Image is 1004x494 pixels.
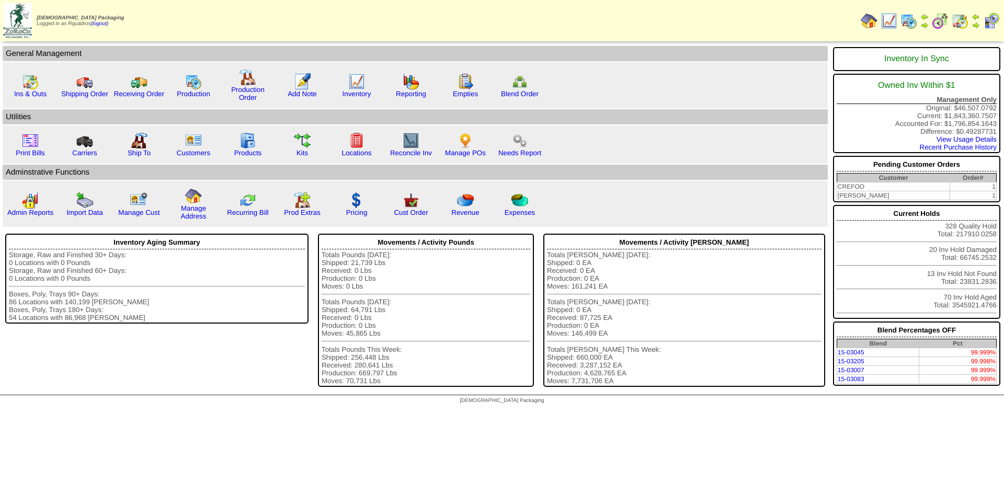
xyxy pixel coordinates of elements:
[16,149,45,157] a: Print Bills
[972,13,980,21] img: arrowleft.gif
[239,192,256,209] img: reconcile.gif
[920,21,929,29] img: arrowright.gif
[346,209,368,216] a: Pricing
[837,49,997,69] div: Inventory In Sync
[950,182,997,191] td: 1
[131,132,147,149] img: factory2.gif
[128,149,151,157] a: Ship To
[37,15,124,21] span: [DEMOGRAPHIC_DATA] Packaging
[185,132,202,149] img: customers.gif
[952,13,968,29] img: calendarinout.gif
[3,46,828,61] td: General Management
[294,192,311,209] img: prodextras.gif
[950,191,997,200] td: 1
[181,204,207,220] a: Manage Address
[547,251,822,385] div: Totals [PERSON_NAME] [DATE]: Shipped: 0 EA Received: 0 EA Production: 0 EA Moves: 161,241 EA Tota...
[920,13,929,21] img: arrowleft.gif
[348,192,365,209] img: dollar.gif
[932,13,949,29] img: calendarblend.gif
[227,209,268,216] a: Recurring Bill
[900,13,917,29] img: calendarprod.gif
[547,236,822,249] div: Movements / Activity [PERSON_NAME]
[451,209,479,216] a: Revenue
[920,143,997,151] a: Recent Purchase History
[118,209,159,216] a: Manage Cust
[861,13,877,29] img: home.gif
[114,90,164,98] a: Receiving Order
[837,174,950,182] th: Customer
[322,236,530,249] div: Movements / Activity Pounds
[9,236,305,249] div: Inventory Aging Summary
[838,349,864,356] a: 15-03045
[403,132,419,149] img: line_graph2.gif
[919,348,997,357] td: 99.999%
[505,209,535,216] a: Expenses
[511,132,528,149] img: workflow.png
[322,251,530,385] div: Totals Pounds [DATE]: Shipped: 21,739 Lbs Received: 0 Lbs Production: 0 Lbs Moves: 0 Lbs Totals P...
[445,149,486,157] a: Manage POs
[284,209,321,216] a: Prod Extras
[837,339,919,348] th: Blend
[72,149,97,157] a: Carriers
[296,149,308,157] a: Kits
[511,73,528,90] img: network.png
[239,69,256,86] img: factory.gif
[9,251,305,321] div: Storage, Raw and Finished 30+ Days: 0 Locations with 0 Pounds Storage, Raw and Finished 60+ Days:...
[341,149,371,157] a: Locations
[177,149,210,157] a: Customers
[457,73,474,90] img: workorder.gif
[950,174,997,182] th: Order#
[131,73,147,90] img: truck2.gif
[837,324,997,337] div: Blend Percentages OFF
[983,13,1000,29] img: calendarcustomer.gif
[390,149,432,157] a: Reconcile Inv
[919,366,997,375] td: 99.999%
[76,132,93,149] img: truck3.gif
[61,90,108,98] a: Shipping Order
[937,135,997,143] a: View Usage Details
[66,209,103,216] a: Import Data
[403,192,419,209] img: cust_order.png
[833,205,1000,319] div: 328 Quality Hold Total: 217910.0258 20 Inv Hold Damaged Total: 66745.2532 13 Inv Hold Not Found T...
[460,398,544,404] span: [DEMOGRAPHIC_DATA] Packaging
[239,132,256,149] img: cabinet.gif
[3,109,828,124] td: Utilities
[511,192,528,209] img: pie_chart2.png
[501,90,539,98] a: Blend Order
[130,192,149,209] img: managecust.png
[22,192,39,209] img: graph2.png
[837,182,950,191] td: CREFOO
[294,132,311,149] img: workflow.gif
[343,90,371,98] a: Inventory
[837,158,997,171] div: Pending Customer Orders
[177,90,210,98] a: Production
[833,74,1000,153] div: Original: $46,507.0792 Current: $1,843,360.7507 Accounted For: $1,796,854.1643 Difference: $0.492...
[919,339,997,348] th: Pct
[76,73,93,90] img: truck.gif
[90,21,108,27] a: (logout)
[3,3,32,38] img: zoroco-logo-small.webp
[837,96,997,104] div: Management Only
[7,209,53,216] a: Admin Reports
[185,188,202,204] img: home.gif
[457,132,474,149] img: po.png
[837,191,950,200] td: [PERSON_NAME]
[457,192,474,209] img: pie_chart.png
[76,192,93,209] img: import.gif
[22,73,39,90] img: calendarinout.gif
[972,21,980,29] img: arrowright.gif
[881,13,897,29] img: line_graph.gif
[837,207,997,221] div: Current Holds
[919,375,997,384] td: 99.999%
[14,90,47,98] a: Ins & Outs
[288,90,317,98] a: Add Note
[919,357,997,366] td: 99.998%
[453,90,478,98] a: Empties
[348,73,365,90] img: line_graph.gif
[396,90,426,98] a: Reporting
[838,375,864,383] a: 15-03083
[838,358,864,365] a: 15-03205
[498,149,541,157] a: Needs Report
[231,86,265,101] a: Production Order
[403,73,419,90] img: graph.gif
